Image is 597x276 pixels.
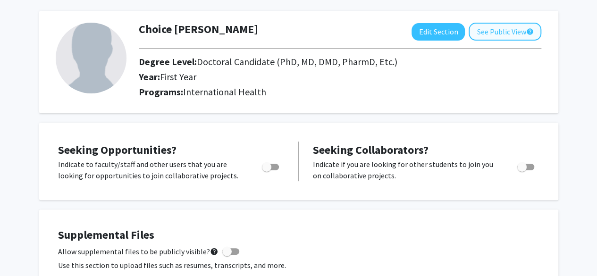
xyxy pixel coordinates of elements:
[526,26,533,37] mat-icon: help
[7,234,40,269] iframe: Chat
[58,142,177,157] span: Seeking Opportunities?
[139,86,541,98] h2: Programs:
[160,71,196,83] span: First Year
[58,259,539,271] p: Use this section to upload files such as resumes, transcripts, and more.
[58,159,244,181] p: Indicate to faculty/staff and other users that you are looking for opportunities to join collabor...
[513,159,539,173] div: Toggle
[210,246,219,257] mat-icon: help
[197,56,397,67] span: Doctoral Candidate (PhD, MD, DMD, PharmD, Etc.)
[183,86,266,98] span: International Health
[313,142,429,157] span: Seeking Collaborators?
[313,159,499,181] p: Indicate if you are looking for other students to join you on collaborative projects.
[56,23,126,93] img: Profile Picture
[258,159,284,173] div: Toggle
[469,23,541,41] button: See Public View
[58,246,219,257] span: Allow supplemental files to be publicly visible?
[412,23,465,41] button: Edit Section
[139,71,469,83] h2: Year:
[139,23,258,36] h1: Choice [PERSON_NAME]
[58,228,539,242] h4: Supplemental Files
[139,56,469,67] h2: Degree Level:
